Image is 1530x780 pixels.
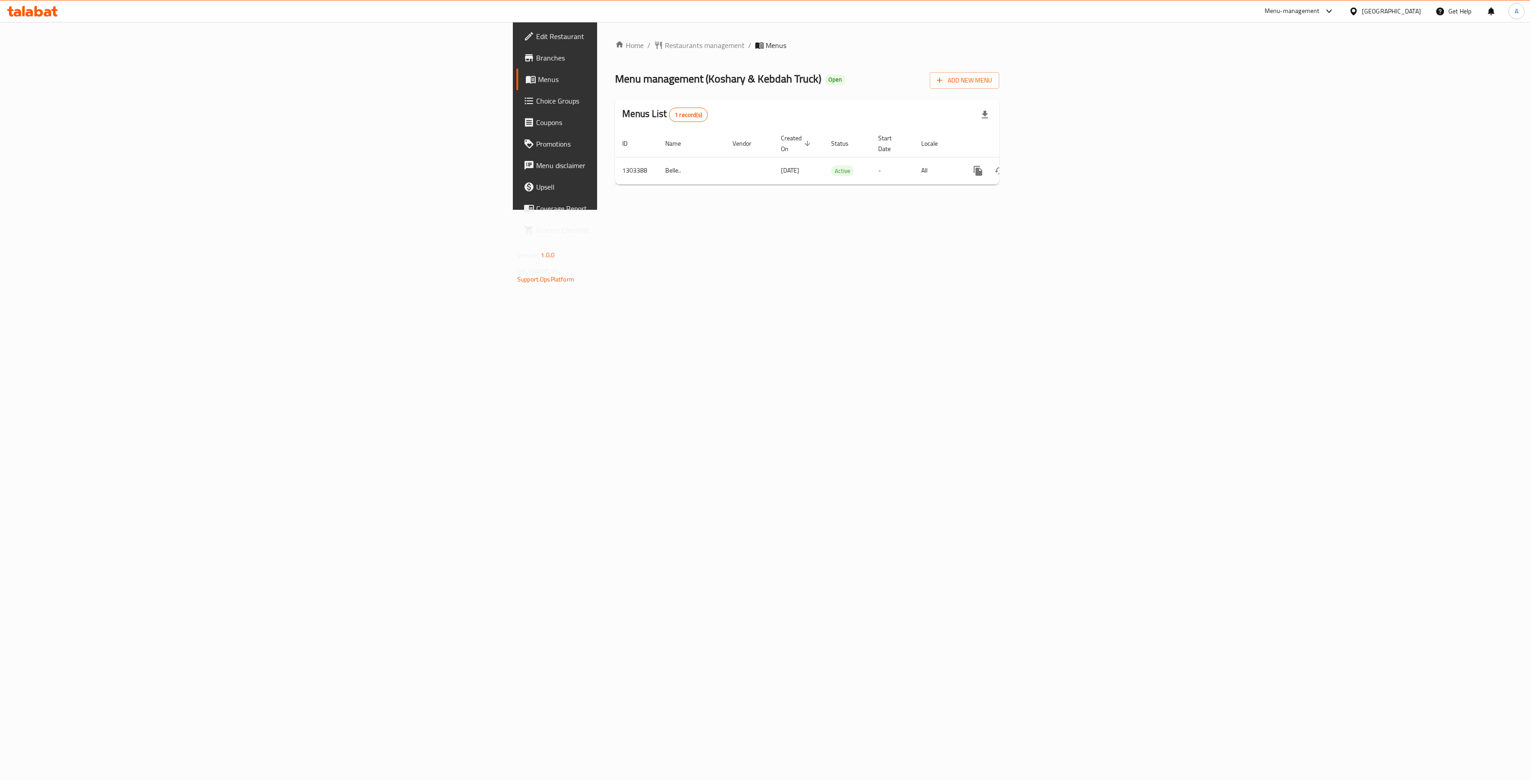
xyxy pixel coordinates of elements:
[914,157,960,184] td: All
[541,249,555,261] span: 1.0.0
[536,182,761,192] span: Upsell
[517,264,559,276] span: Get support on:
[825,76,845,83] span: Open
[536,139,761,149] span: Promotions
[536,31,761,42] span: Edit Restaurant
[960,130,1061,157] th: Actions
[669,108,708,122] div: Total records count
[831,165,854,176] div: Active
[622,138,639,149] span: ID
[517,249,539,261] span: Version:
[516,112,768,133] a: Coupons
[669,111,707,119] span: 1 record(s)
[536,52,761,63] span: Branches
[536,203,761,214] span: Coverage Report
[1515,6,1518,16] span: A
[516,90,768,112] a: Choice Groups
[516,69,768,90] a: Menus
[516,133,768,155] a: Promotions
[615,40,999,51] nav: breadcrumb
[538,74,761,85] span: Menus
[615,130,1061,185] table: enhanced table
[516,176,768,198] a: Upsell
[516,219,768,241] a: Grocery Checklist
[781,165,799,176] span: [DATE]
[665,138,693,149] span: Name
[622,107,708,122] h2: Menus List
[1265,6,1320,17] div: Menu-management
[516,47,768,69] a: Branches
[1362,6,1421,16] div: [GEOGRAPHIC_DATA]
[967,160,989,182] button: more
[921,138,949,149] span: Locale
[930,72,999,89] button: Add New Menu
[831,166,854,176] span: Active
[878,133,903,154] span: Start Date
[937,75,992,86] span: Add New Menu
[615,69,821,89] span: Menu management ( Koshary & Kebdah Truck )
[536,117,761,128] span: Coupons
[781,133,813,154] span: Created On
[831,138,860,149] span: Status
[536,225,761,235] span: Grocery Checklist
[516,198,768,219] a: Coverage Report
[517,273,574,285] a: Support.OpsPlatform
[516,155,768,176] a: Menu disclaimer
[536,160,761,171] span: Menu disclaimer
[974,104,996,126] div: Export file
[989,160,1010,182] button: Change Status
[766,40,786,51] span: Menus
[825,74,845,85] div: Open
[516,26,768,47] a: Edit Restaurant
[871,157,914,184] td: -
[536,95,761,106] span: Choice Groups
[732,138,763,149] span: Vendor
